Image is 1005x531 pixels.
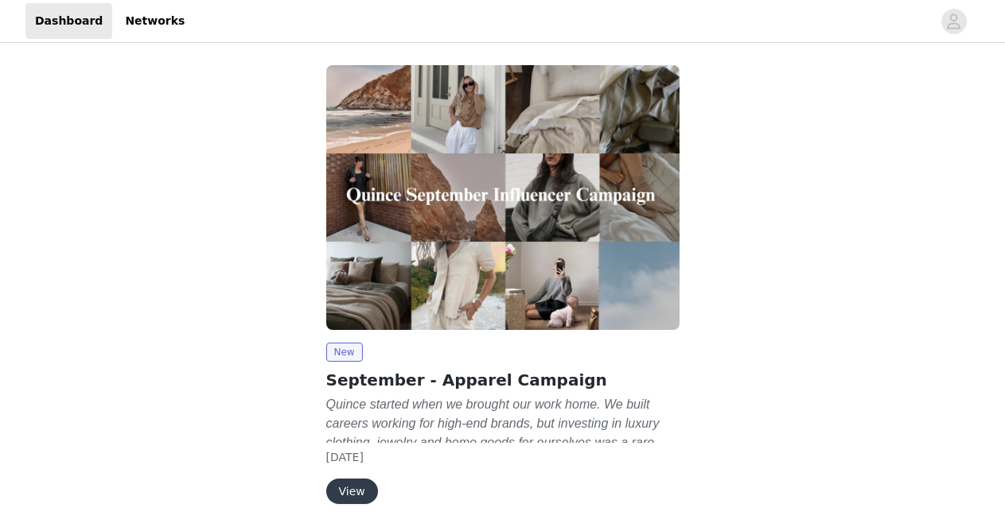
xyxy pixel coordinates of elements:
em: Quince started when we brought our work home. We built careers working for high-end brands, but i... [326,397,665,506]
div: avatar [946,9,961,34]
img: Quince [326,65,680,330]
button: View [326,479,378,504]
span: [DATE] [326,451,364,463]
a: Dashboard [25,3,112,39]
span: New [326,343,363,362]
h2: September - Apparel Campaign [326,368,680,392]
a: View [326,486,378,498]
a: Networks [115,3,194,39]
